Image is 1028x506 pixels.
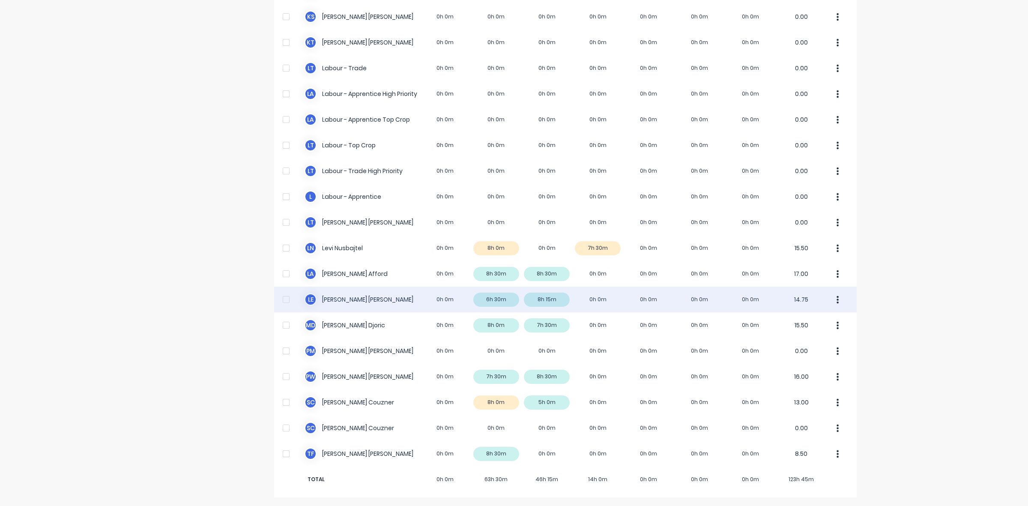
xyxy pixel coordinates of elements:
span: 0h 0m [725,476,776,483]
span: 14h 0m [572,476,623,483]
span: 123h 45m [776,476,827,483]
span: 46h 15m [522,476,573,483]
span: TOTAL [304,476,420,483]
span: 0h 0m [674,476,725,483]
span: 0h 0m [623,476,674,483]
span: 63h 30m [471,476,522,483]
span: 0h 0m [420,476,471,483]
